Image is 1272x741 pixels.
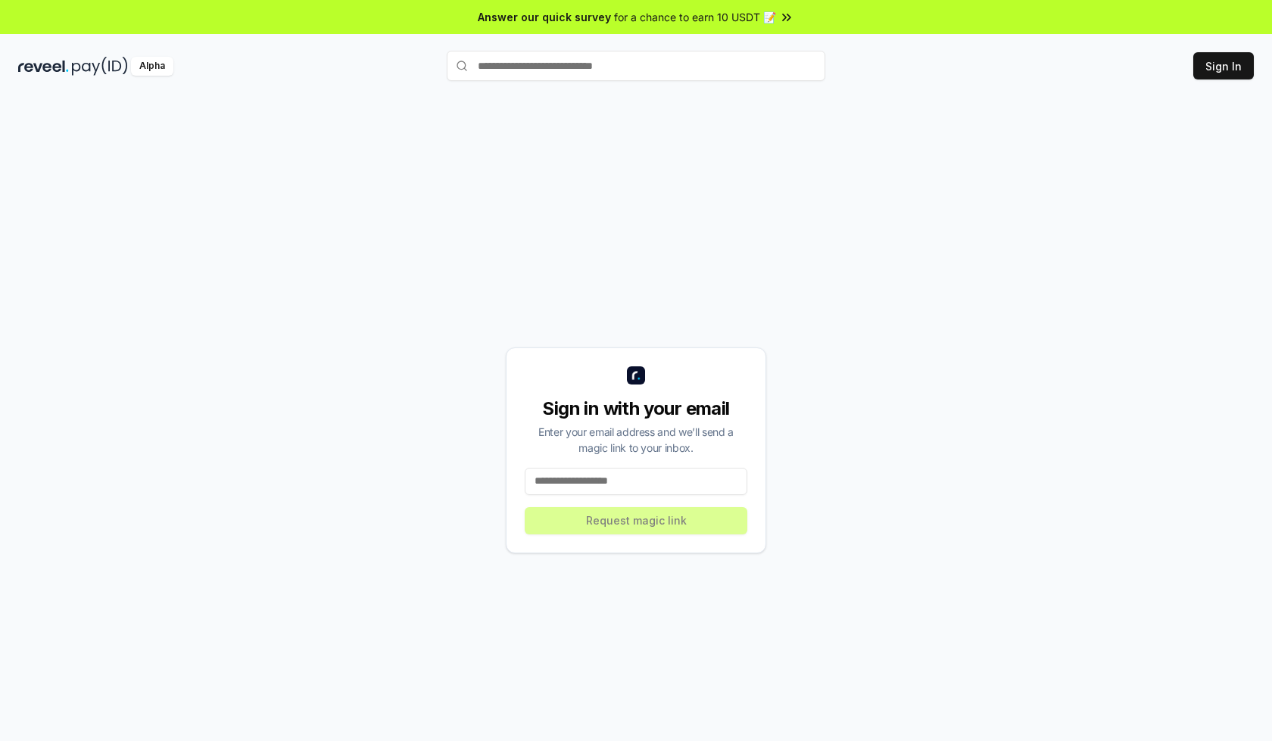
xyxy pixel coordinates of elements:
[18,57,69,76] img: reveel_dark
[525,397,747,421] div: Sign in with your email
[478,9,611,25] span: Answer our quick survey
[525,424,747,456] div: Enter your email address and we’ll send a magic link to your inbox.
[1193,52,1254,79] button: Sign In
[131,57,173,76] div: Alpha
[72,57,128,76] img: pay_id
[627,366,645,385] img: logo_small
[614,9,776,25] span: for a chance to earn 10 USDT 📝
